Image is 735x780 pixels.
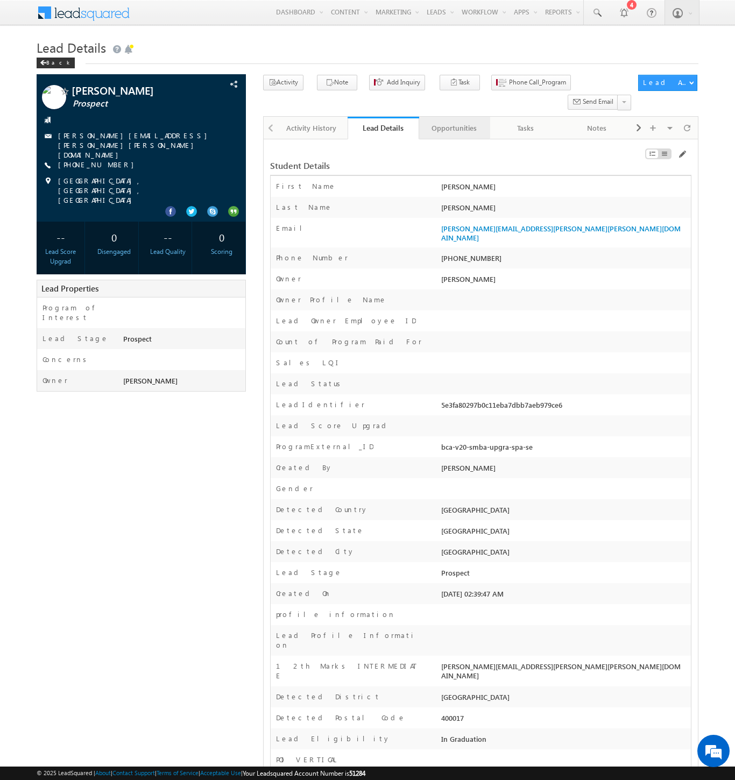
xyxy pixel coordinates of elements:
[276,755,339,764] label: POI VERTICAL
[263,75,303,90] button: Activity
[39,247,82,266] div: Lead Score Upgrad
[439,692,691,707] div: [GEOGRAPHIC_DATA]
[509,77,566,87] span: Phone Call_Program
[369,75,425,90] button: Add Inquiry
[276,274,301,283] label: Owner
[43,334,109,343] label: Lead Stage
[157,769,199,776] a: Terms of Service
[276,630,422,650] label: Lead Profile Information
[276,316,416,325] label: Lead Owner Employee ID
[147,247,189,257] div: Lead Quality
[439,463,691,478] div: [PERSON_NAME]
[276,588,331,598] label: Created On
[276,442,373,451] label: ProgramExternal_ID
[317,75,357,90] button: Note
[439,713,691,728] div: 400017
[643,77,689,87] div: Lead Actions
[419,117,490,139] a: Opportunities
[41,283,98,294] span: Lead Properties
[285,122,338,134] div: Activity History
[95,769,111,776] a: About
[14,100,196,322] textarea: Type your message and hit 'Enter'
[37,58,75,68] div: Back
[37,39,106,56] span: Lead Details
[276,337,422,346] label: Count of Program Paid For
[439,588,691,604] div: [DATE] 02:39:47 AM
[276,547,355,556] label: Detected City
[490,117,561,139] a: Tasks
[123,376,178,385] span: [PERSON_NAME]
[56,56,181,70] div: Chat with us now
[276,734,391,743] label: Lead Eligibility
[276,400,365,409] label: LeadIdentifier
[200,247,243,257] div: Scoring
[491,75,571,90] button: Phone Call_Program
[276,295,387,304] label: Owner Profile Name
[439,181,691,196] div: [PERSON_NAME]
[43,354,90,364] label: Concerns
[93,247,136,257] div: Disengaged
[200,227,243,247] div: 0
[42,85,66,113] img: Profile photo
[270,161,547,171] div: Student Details
[58,176,227,205] span: [GEOGRAPHIC_DATA], [GEOGRAPHIC_DATA], [GEOGRAPHIC_DATA]
[18,56,45,70] img: d_60004797649_company_0_60004797649
[276,692,380,701] label: Detected District
[146,331,195,346] em: Start Chat
[72,85,201,96] span: [PERSON_NAME]
[276,181,336,191] label: First Name
[276,505,369,514] label: Detected Country
[243,769,365,777] span: Your Leadsquared Account Number is
[570,122,623,134] div: Notes
[43,375,68,385] label: Owner
[638,75,697,91] button: Lead Actions
[39,227,82,247] div: --
[276,463,333,472] label: Created By
[440,75,480,90] button: Task
[276,358,342,367] label: Sales LQI
[276,661,422,680] label: 12th Marks INTERMEDIATE
[58,160,139,171] span: [PHONE_NUMBER]
[568,95,618,110] button: Send Email
[37,768,365,778] span: © 2025 LeadSquared | | | | |
[121,334,245,349] div: Prospect
[348,117,419,139] a: Lead Details
[439,661,691,685] div: [PERSON_NAME][EMAIL_ADDRESS][PERSON_NAME][PERSON_NAME][DOMAIN_NAME]
[356,123,411,133] div: Lead Details
[561,117,632,139] a: Notes
[439,253,691,268] div: [PHONE_NUMBER]
[277,117,348,139] a: Activity History
[200,769,241,776] a: Acceptable Use
[439,568,691,583] div: Prospect
[349,769,365,777] span: 51284
[276,713,406,722] label: Detected Postal Code
[112,769,155,776] a: Contact Support
[276,609,395,619] label: profile information
[439,547,691,562] div: [GEOGRAPHIC_DATA]
[43,303,112,322] label: Program of Interest
[439,442,691,457] div: bca-v20-smba-upgra-spa-se
[73,98,202,109] span: Prospect
[441,274,496,283] span: [PERSON_NAME]
[439,505,691,520] div: [GEOGRAPHIC_DATA]
[439,734,691,749] div: In Graduation
[428,122,480,134] div: Opportunities
[499,122,552,134] div: Tasks
[439,202,691,217] div: [PERSON_NAME]
[439,400,691,415] div: 5e3fa80297b0c11eba7dbb7aeb979ce6
[276,202,333,212] label: Last Name
[276,223,310,233] label: Email
[387,77,420,87] span: Add Inquiry
[441,224,681,242] a: [PERSON_NAME][EMAIL_ADDRESS][PERSON_NAME][PERSON_NAME][DOMAIN_NAME]
[583,97,613,107] span: Send Email
[439,526,691,541] div: [GEOGRAPHIC_DATA]
[276,421,390,430] label: Lead Score Upgrad
[276,484,313,493] label: Gender
[276,526,364,535] label: Detected State
[276,253,348,263] label: Phone Number
[276,568,342,577] label: Lead Stage
[147,227,189,247] div: --
[58,131,213,159] a: [PERSON_NAME][EMAIL_ADDRESS][PERSON_NAME][PERSON_NAME][DOMAIN_NAME]
[37,57,80,66] a: Back
[93,227,136,247] div: 0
